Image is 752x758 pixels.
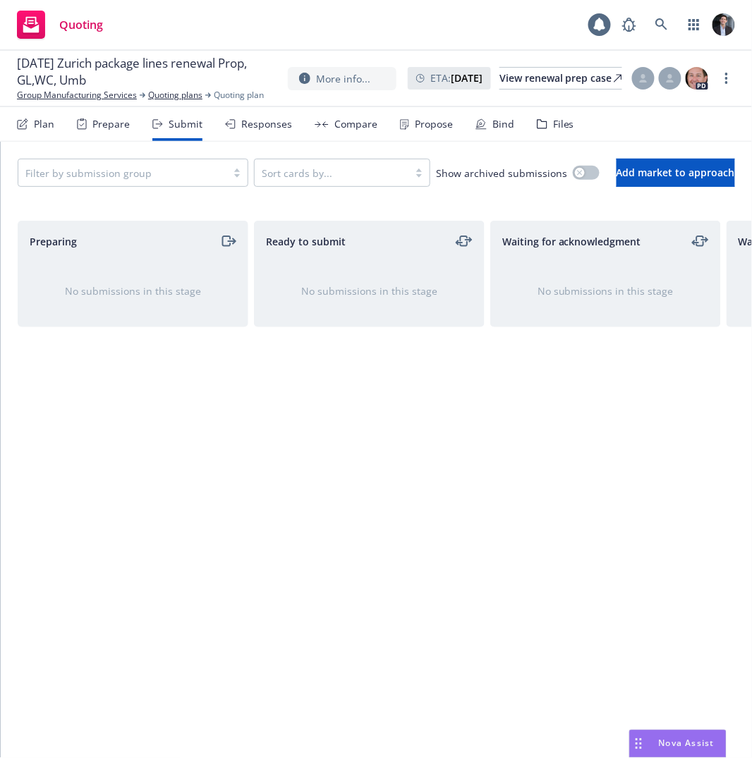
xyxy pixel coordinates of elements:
[514,283,698,298] div: No submissions in this stage
[92,118,130,130] div: Prepare
[17,89,137,102] a: Group Manufacturing Services
[456,233,473,250] a: moveLeftRight
[219,233,236,250] a: moveRight
[686,67,708,90] img: photo
[288,67,396,90] button: More info...
[492,118,514,130] div: Bind
[659,738,715,750] span: Nova Assist
[430,71,483,85] span: ETA :
[436,166,567,181] span: Show archived submissions
[451,71,483,85] strong: [DATE]
[241,118,292,130] div: Responses
[17,55,277,89] span: [DATE] Zurich package lines renewal Prop, GL,WC, Umb
[59,19,103,30] span: Quoting
[316,71,370,86] span: More info...
[617,166,735,179] span: Add market to approach
[34,118,54,130] div: Plan
[415,118,453,130] div: Propose
[169,118,202,130] div: Submit
[648,11,676,39] a: Search
[499,67,622,90] a: View renewal prep case
[629,730,727,758] button: Nova Assist
[148,89,202,102] a: Quoting plans
[718,70,735,87] a: more
[680,11,708,39] a: Switch app
[266,234,346,249] span: Ready to submit
[617,159,735,187] button: Add market to approach
[553,118,574,130] div: Files
[41,283,225,298] div: No submissions in this stage
[499,68,622,89] div: View renewal prep case
[502,234,641,249] span: Waiting for acknowledgment
[692,233,709,250] a: moveLeftRight
[630,731,648,757] div: Drag to move
[615,11,643,39] a: Report a Bug
[712,13,735,36] img: photo
[334,118,377,130] div: Compare
[30,234,77,249] span: Preparing
[277,283,461,298] div: No submissions in this stage
[11,5,109,44] a: Quoting
[214,89,264,102] span: Quoting plan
